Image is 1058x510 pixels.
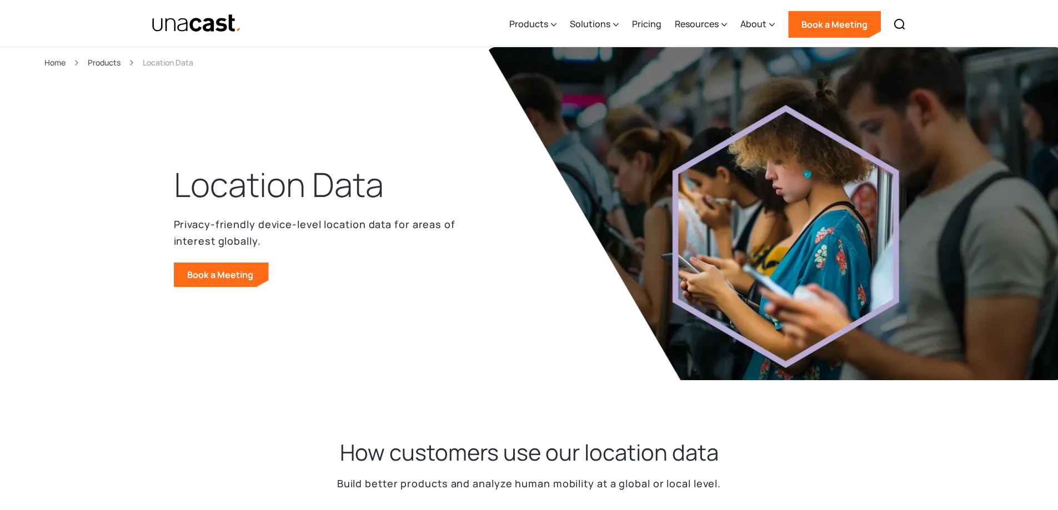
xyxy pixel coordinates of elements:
a: Pricing [632,2,661,47]
a: Home [44,56,66,69]
a: Book a Meeting [174,262,269,287]
div: Products [509,2,556,47]
img: Unacast text logo [152,14,242,33]
div: Resources [675,17,719,31]
a: Book a Meeting [788,11,881,38]
div: About [740,2,775,47]
div: Resources [675,2,727,47]
p: Privacy-friendly device-level location data for areas of interest globally. [174,216,463,249]
a: Products [88,56,121,69]
div: Solutions [570,2,619,47]
a: home [152,14,242,33]
div: About [740,17,766,31]
h1: Location Data [174,163,384,207]
p: Build better products and analyze human mobility at a global or local level. [337,476,721,492]
h2: How customers use our location data [340,438,719,467]
div: Solutions [570,17,610,31]
img: Search icon [893,18,906,31]
div: Products [509,17,548,31]
div: Location Data [143,56,193,69]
